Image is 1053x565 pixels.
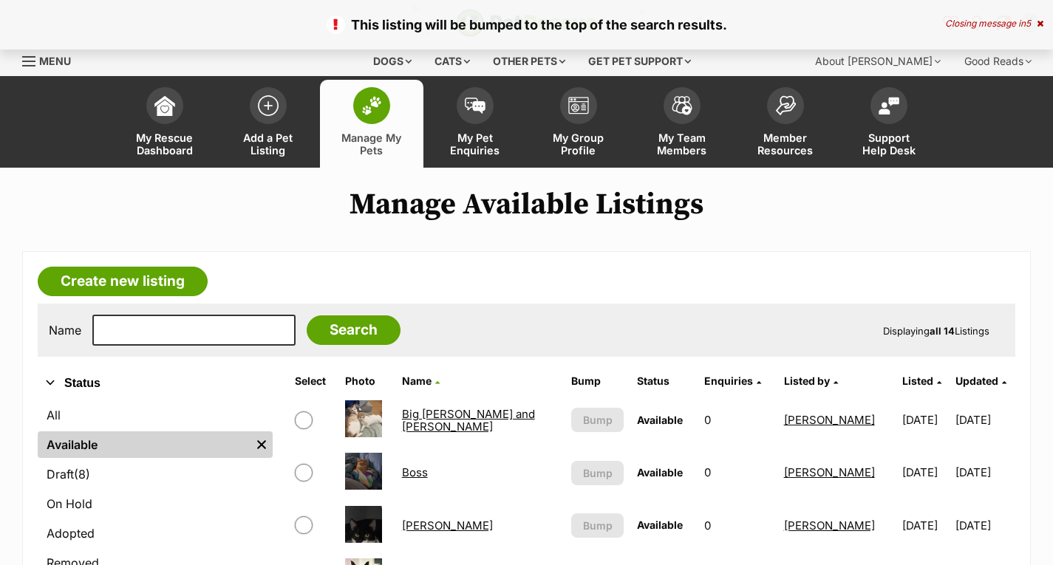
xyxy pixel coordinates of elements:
td: [DATE] [955,500,1014,551]
a: Create new listing [38,267,208,296]
div: Get pet support [578,47,701,76]
a: Big [PERSON_NAME] and [PERSON_NAME] [402,407,535,434]
a: [PERSON_NAME] [784,465,875,479]
span: My Pet Enquiries [442,131,508,157]
span: Support Help Desk [856,131,922,157]
img: manage-my-pets-icon-02211641906a0b7f246fdf0571729dbe1e7629f14944591b6c1af311fb30b64b.svg [361,96,382,115]
span: Member Resources [752,131,819,157]
div: Other pets [483,47,576,76]
td: [DATE] [896,394,955,445]
label: Name [49,323,81,337]
strong: all 14 [930,325,955,337]
a: [PERSON_NAME] [784,518,875,533]
img: dashboard-icon-eb2f2d2d3e046f16d808141f083e7271f6b2e854fb5c12c21221c1fb7104beca.svg [154,95,175,116]
a: [PERSON_NAME] [402,518,493,533]
a: Available [38,431,251,458]
a: Adopted [38,520,273,547]
span: Listed by [784,374,830,387]
a: My Pet Enquiries [423,80,527,168]
th: Status [631,369,697,393]
span: Bump [583,518,613,533]
span: translation missing: en.admin.listings.index.attributes.enquiries [704,374,753,387]
a: Draft [38,461,273,487]
a: Support Help Desk [837,80,941,168]
img: add-pet-listing-icon-0afa8454b4691262ce3f59096e99ab1cd57d4a30225e0717b998d2c9b9846f56.svg [258,95,279,116]
th: Select [289,369,338,393]
span: 5 [1026,18,1031,29]
a: [PERSON_NAME] [784,413,875,427]
a: Listed [902,374,941,387]
span: Name [402,374,432,387]
div: Cats [424,47,480,76]
a: Listed by [784,374,838,387]
a: On Hold [38,490,273,517]
span: Add a Pet Listing [235,131,301,157]
a: Updated [955,374,1006,387]
td: 0 [698,500,777,551]
img: member-resources-icon-8e73f808a243e03378d46382f2149f9095a855e16c252ad45f914b54edf8863c.svg [775,95,796,115]
td: 0 [698,394,777,445]
span: Listed [902,374,933,387]
button: Bump [571,408,624,432]
button: Bump [571,461,624,485]
img: help-desk-icon-fdf02630f3aa405de69fd3d07c3f3aa587a6932b1a1747fa1d2bba05be0121f9.svg [879,97,899,114]
button: Status [38,374,273,393]
a: Remove filter [251,431,273,458]
a: My Rescue Dashboard [113,80,217,168]
span: Available [637,518,683,531]
span: Manage My Pets [338,131,405,157]
div: Good Reads [954,47,1042,76]
td: 0 [698,447,777,498]
div: About [PERSON_NAME] [805,47,951,76]
th: Bump [565,369,630,393]
img: group-profile-icon-3fa3cf56718a62981997c0bc7e787c4b2cf8bcc04b72c1350f741eb67cf2f40e.svg [568,97,589,114]
span: Available [637,466,683,479]
td: [DATE] [896,447,955,498]
td: [DATE] [955,447,1014,498]
a: Manage My Pets [320,80,423,168]
img: pet-enquiries-icon-7e3ad2cf08bfb03b45e93fb7055b45f3efa6380592205ae92323e6603595dc1f.svg [465,97,485,114]
span: Displaying Listings [883,325,989,337]
input: Search [307,315,401,345]
span: Bump [583,412,613,428]
a: Name [402,374,440,387]
span: Menu [39,55,71,67]
td: [DATE] [896,500,955,551]
div: Closing message in [945,18,1043,29]
span: My Group Profile [545,131,612,157]
a: Boss [402,465,428,479]
th: Photo [339,369,395,393]
a: Enquiries [704,374,761,387]
div: Dogs [363,47,422,76]
a: My Team Members [630,80,734,168]
img: team-members-icon-5396bd8760b3fe7c0b43da4ab00e1e3bb1a5d9ba89233759b79545d2d3fc5d0d.svg [672,96,692,115]
span: My Team Members [649,131,715,157]
a: Member Resources [734,80,837,168]
span: Updated [955,374,998,387]
a: All [38,402,273,428]
button: Bump [571,513,624,538]
span: Available [637,414,683,426]
p: This listing will be bumped to the top of the search results. [15,15,1038,35]
a: My Group Profile [527,80,630,168]
span: My Rescue Dashboard [132,131,198,157]
a: Menu [22,47,81,73]
span: Bump [583,465,613,481]
a: Add a Pet Listing [217,80,320,168]
td: [DATE] [955,394,1014,445]
span: (8) [74,465,90,483]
